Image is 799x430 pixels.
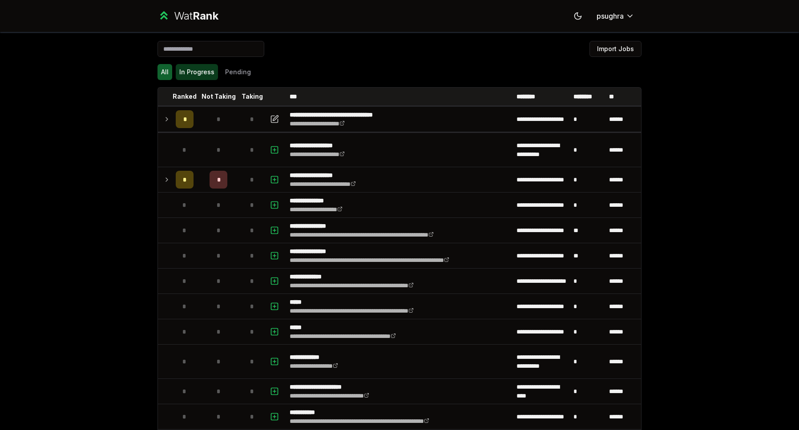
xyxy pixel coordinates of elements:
[222,64,254,80] button: Pending
[202,92,236,101] p: Not Taking
[597,11,624,21] span: psughra
[193,9,218,22] span: Rank
[589,8,642,24] button: psughra
[174,9,218,23] div: Wat
[176,64,218,80] button: In Progress
[173,92,197,101] p: Ranked
[242,92,263,101] p: Taking
[589,41,642,57] button: Import Jobs
[157,9,218,23] a: WatRank
[157,64,172,80] button: All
